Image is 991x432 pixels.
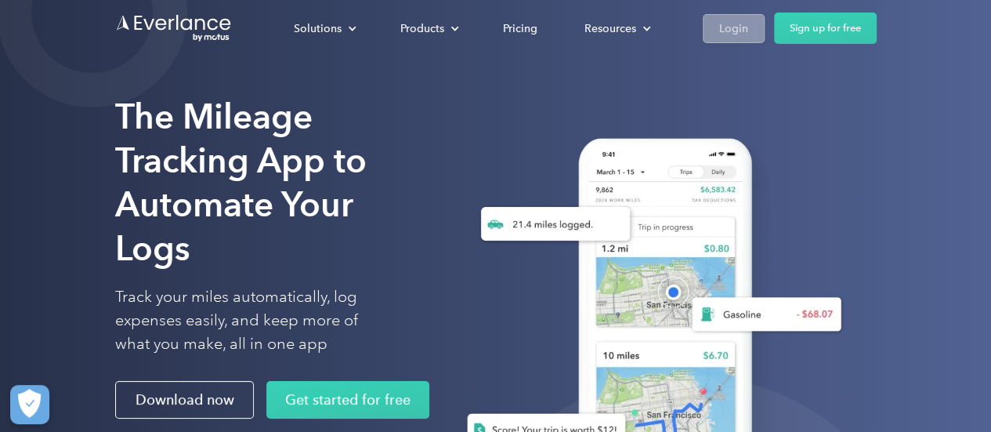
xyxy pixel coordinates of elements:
[115,381,254,419] a: Download now
[385,15,472,42] div: Products
[503,19,537,38] div: Pricing
[294,19,342,38] div: Solutions
[719,19,748,38] div: Login
[774,13,877,44] a: Sign up for free
[487,15,553,42] a: Pricing
[569,15,664,42] div: Resources
[584,19,636,38] div: Resources
[115,13,233,43] a: Go to homepage
[703,14,765,43] a: Login
[115,285,395,356] p: Track your miles automatically, log expenses easily, and keep more of what you make, all in one app
[278,15,369,42] div: Solutions
[10,385,49,424] button: Cookies Settings
[266,381,429,419] a: Get started for free
[400,19,444,38] div: Products
[115,96,367,269] strong: The Mileage Tracking App to Automate Your Logs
